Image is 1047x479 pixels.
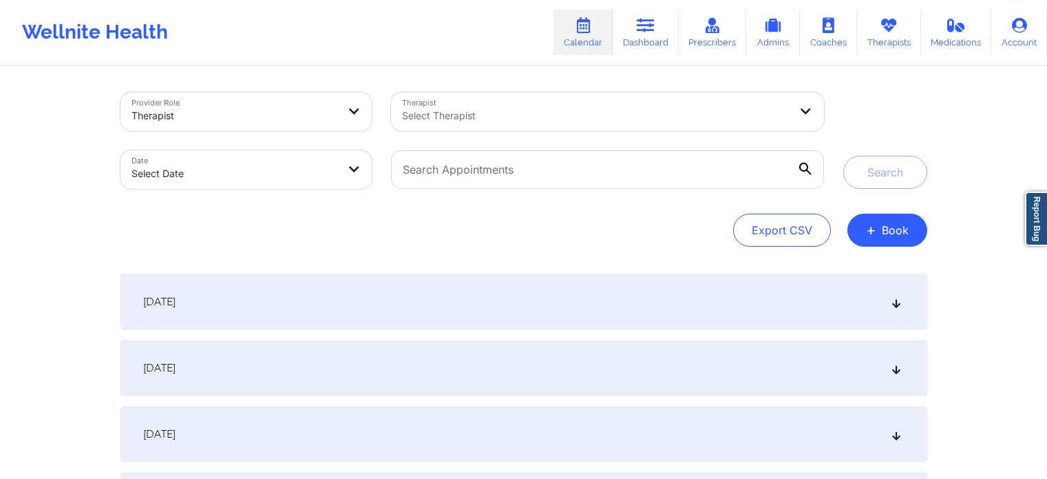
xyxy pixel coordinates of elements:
a: Prescribers [679,10,747,55]
a: Account [991,10,1047,55]
a: Dashboard [613,10,679,55]
a: Calendar [553,10,613,55]
div: Select Date [131,159,338,189]
span: [DATE] [143,427,176,441]
a: Report Bug [1025,192,1047,246]
a: Admins [746,10,800,55]
span: + [866,226,876,234]
div: Therapist [131,101,338,131]
span: [DATE] [143,361,176,375]
a: Therapists [857,10,921,55]
input: Search Appointments [391,150,823,189]
button: Search [843,156,927,189]
a: Medications [921,10,992,55]
span: [DATE] [143,295,176,309]
button: +Book [847,214,927,247]
a: Coaches [800,10,857,55]
button: Export CSV [733,214,831,247]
